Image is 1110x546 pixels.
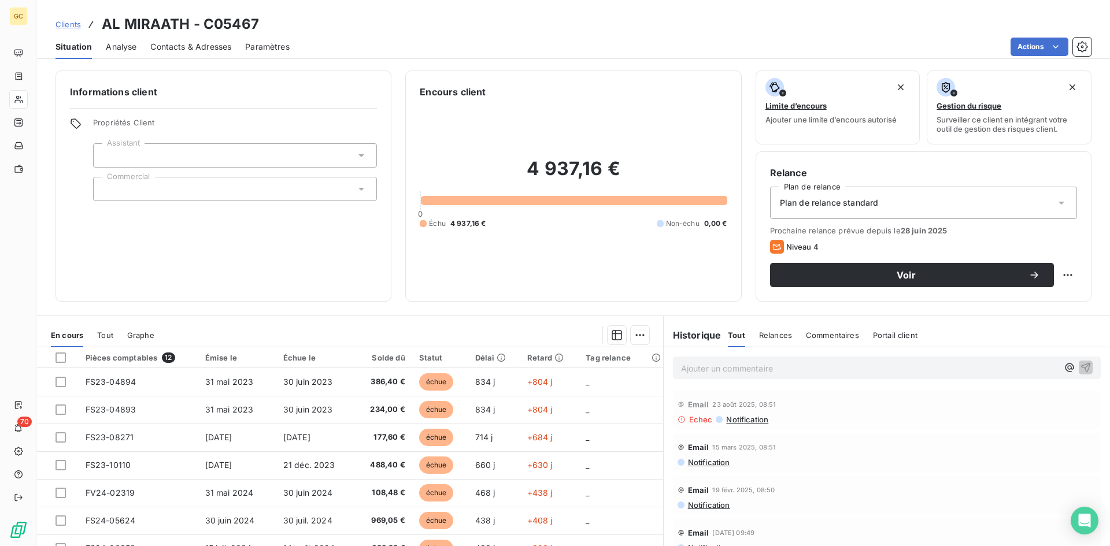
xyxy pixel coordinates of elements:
span: échue [419,373,454,391]
span: 31 mai 2024 [205,488,254,497]
span: Situation [55,41,92,53]
span: [DATE] [283,432,310,442]
div: Retard [527,353,572,362]
div: Tag relance [586,353,656,362]
span: Gestion du risque [937,101,1001,110]
span: FS23-08271 [86,432,134,442]
span: 660 j [475,460,495,470]
span: 0,00 € [704,218,727,229]
div: Open Intercom Messenger [1071,507,1098,534]
span: _ [586,377,589,387]
span: +438 j [527,488,553,497]
span: Email [688,443,709,452]
span: Contacts & Adresses [150,41,231,53]
span: +630 j [527,460,553,470]
span: 12 [162,352,175,363]
span: échue [419,512,454,529]
span: 0 [418,209,423,218]
div: Délai [475,353,513,362]
span: Email [688,528,709,537]
button: Actions [1011,38,1068,56]
span: 714 j [475,432,493,442]
span: Notification [687,500,730,510]
span: 108,48 € [362,487,405,499]
span: 234,00 € [362,404,405,415]
span: [DATE] [205,460,232,470]
h6: Informations client [70,85,377,99]
span: Notification [725,415,768,424]
span: Echec [689,415,713,424]
span: 834 j [475,404,495,414]
span: +408 j [527,515,553,525]
span: échue [419,484,454,502]
span: Notification [687,458,730,467]
span: Ajouter une limite d’encours autorisé [765,115,897,124]
span: 834 j [475,377,495,387]
div: GC [9,7,28,25]
span: Prochaine relance prévue depuis le [770,226,1077,235]
span: échue [419,456,454,474]
span: 21 déc. 2023 [283,460,335,470]
h6: Historique [664,328,721,342]
span: 386,40 € [362,376,405,388]
span: Portail client [873,330,917,340]
h6: Relance [770,166,1077,180]
span: En cours [51,330,83,340]
span: 30 juil. 2024 [283,515,332,525]
span: 30 juin 2024 [205,515,255,525]
span: Plan de relance standard [780,197,879,209]
span: 31 mai 2023 [205,377,254,387]
span: 30 juin 2023 [283,404,333,414]
span: échue [419,401,454,418]
button: Limite d’encoursAjouter une limite d’encours autorisé [756,70,920,144]
span: FS23-10110 [86,460,131,470]
span: 15 mars 2025, 08:51 [712,444,776,451]
span: Clients [55,20,81,29]
span: Graphe [127,330,154,340]
span: Email [688,400,709,409]
span: Non-échu [666,218,700,229]
div: Échue le [283,353,349,362]
span: échue [419,429,454,446]
div: Pièces comptables [86,352,191,363]
span: 177,60 € [362,432,405,443]
span: 30 juin 2024 [283,488,333,497]
span: FS24-05624 [86,515,136,525]
h6: Encours client [420,85,486,99]
span: FS23-04894 [86,377,136,387]
span: FV24-02319 [86,488,135,497]
span: Niveau 4 [786,242,819,251]
span: Email [688,485,709,495]
span: [DATE] 09:49 [712,529,754,536]
span: _ [586,404,589,414]
span: 23 août 2025, 08:51 [712,401,776,408]
span: Échu [429,218,446,229]
span: 19 févr. 2025, 08:50 [712,486,775,493]
span: 438 j [475,515,495,525]
button: Gestion du risqueSurveiller ce client en intégrant votre outil de gestion des risques client. [927,70,1091,144]
span: 30 juin 2023 [283,377,333,387]
span: Tout [97,330,113,340]
div: Émise le [205,353,269,362]
div: Statut [419,353,461,362]
span: _ [586,488,589,497]
div: Solde dû [362,353,405,362]
span: _ [586,515,589,525]
span: 31 mai 2023 [205,404,254,414]
span: Relances [759,330,792,340]
img: Logo LeanPay [9,521,28,539]
span: 70 [17,417,32,427]
h3: AL MIRAATH - C05467 [102,14,259,35]
span: 28 juin 2025 [901,226,948,235]
span: Analyse [106,41,136,53]
span: _ [586,460,589,470]
span: 468 j [475,488,495,497]
span: Commentaires [806,330,859,340]
span: +804 j [527,404,553,414]
h2: 4 937,16 € [420,157,727,192]
span: Surveiller ce client en intégrant votre outil de gestion des risques client. [937,115,1082,133]
span: 4 937,16 € [450,218,486,229]
span: Voir [784,270,1028,280]
input: Ajouter une valeur [103,150,112,161]
span: _ [586,432,589,442]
